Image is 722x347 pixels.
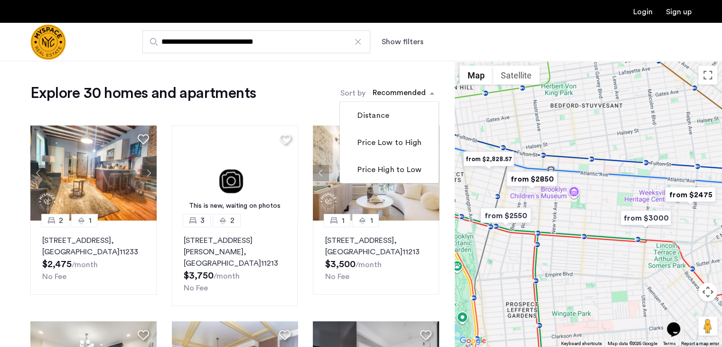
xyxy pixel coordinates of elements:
[457,335,488,347] a: Open this area in Google Maps (opens a new window)
[698,282,717,301] button: Map camera controls
[42,235,145,258] p: [STREET_ADDRESS] 11233
[459,148,518,170] div: from $2,828.57
[698,66,717,85] button: Toggle fullscreen view
[42,260,72,269] span: $2,475
[72,261,98,269] sub: /month
[214,272,240,280] sub: /month
[230,215,234,226] span: 2
[382,36,423,48] button: Show or hide filters
[325,260,355,269] span: $3,500
[617,207,675,229] div: from $3000
[30,24,66,60] a: Cazamio Logo
[661,184,720,205] div: from $2475
[341,215,344,226] span: 1
[313,125,439,221] img: 1997_638568273905820059.jpeg
[184,284,208,292] span: No Fee
[698,317,717,336] button: Drag Pegman onto the map to open Street View
[184,271,214,280] span: $3,750
[30,221,157,295] a: 21[STREET_ADDRESS], [GEOGRAPHIC_DATA]11233No Fee
[141,165,157,181] button: Next apartment
[30,165,47,181] button: Previous apartment
[368,85,439,102] ng-select: sort-apartment
[89,215,92,226] span: 1
[200,215,205,226] span: 3
[59,215,63,226] span: 2
[356,137,422,148] label: Price Low to High
[356,110,389,121] label: Distance
[459,66,493,85] button: Show street map
[503,168,561,190] div: from $2850
[681,340,719,347] a: Report a map error
[561,340,602,347] button: Keyboard shortcuts
[177,201,293,211] div: This is new, waiting on photos
[172,221,298,306] a: 32[STREET_ADDRESS][PERSON_NAME], [GEOGRAPHIC_DATA]11213No Fee
[30,84,256,103] h1: Explore 30 homes and apartments
[172,125,298,221] a: This is new, waiting on photos
[339,101,439,183] ng-dropdown-panel: Options list
[457,335,488,347] img: Google
[340,87,366,99] label: Sort by
[370,215,373,226] span: 1
[325,273,349,280] span: No Fee
[184,235,286,269] p: [STREET_ADDRESS][PERSON_NAME] 11213
[356,164,422,175] label: Price High to Low
[493,66,540,85] button: Show satellite imagery
[633,8,653,16] a: Login
[608,341,657,346] span: Map data ©2025 Google
[355,261,381,269] sub: /month
[42,273,66,280] span: No Fee
[663,309,694,337] iframe: chat widget
[30,24,66,60] img: logo
[172,125,298,221] img: 3.gif
[663,340,675,347] a: Terms
[313,165,329,181] button: Previous apartment
[371,87,426,101] div: Recommended
[313,221,439,295] a: 11[STREET_ADDRESS], [GEOGRAPHIC_DATA]11213No Fee
[142,30,370,53] input: Apartment Search
[477,205,535,226] div: from $2550
[666,8,692,16] a: Registration
[325,235,427,258] p: [STREET_ADDRESS] 11213
[30,125,157,221] img: 1997_638660674255189691.jpeg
